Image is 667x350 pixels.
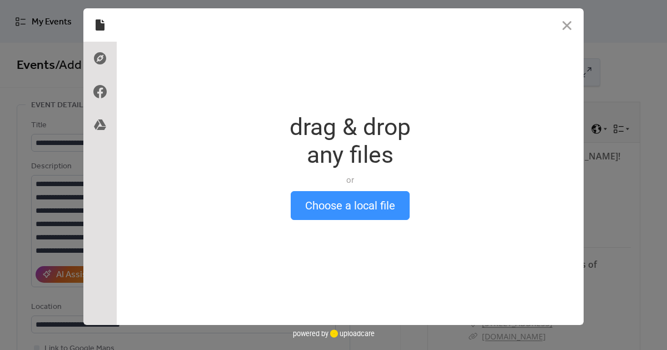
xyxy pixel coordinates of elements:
button: Choose a local file [291,191,410,220]
div: Local Files [83,8,117,42]
a: uploadcare [328,329,375,338]
button: Close [550,8,584,42]
div: Facebook [83,75,117,108]
div: powered by [293,325,375,342]
div: Direct Link [83,42,117,75]
div: drag & drop any files [290,113,411,169]
div: or [290,174,411,186]
div: Google Drive [83,108,117,142]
